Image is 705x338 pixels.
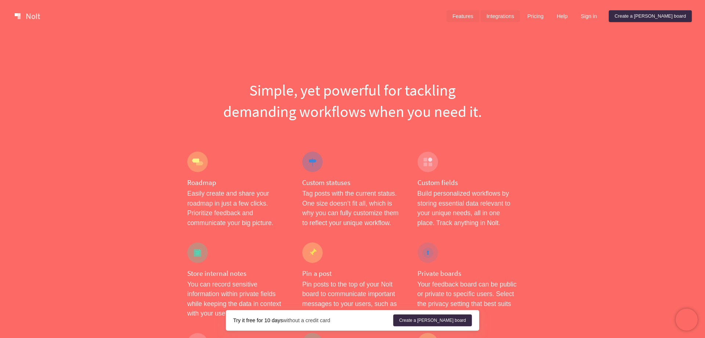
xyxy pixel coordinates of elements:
[551,10,574,22] a: Help
[417,269,518,278] h4: Private boards
[187,280,288,319] p: You can record sensitive information within private fields while keeping the data in context with...
[302,189,402,228] p: Tag posts with the current status. One size doesn’t fit all, which is why you can fully customize...
[302,269,402,278] h4: Pin a post
[417,189,518,228] p: Build personalized workflows by storing essential data relevant to your unique needs, all in one ...
[481,10,520,22] a: Integrations
[233,317,283,323] strong: Try it free for 10 days
[521,10,549,22] a: Pricing
[609,10,692,22] a: Create a [PERSON_NAME] board
[302,178,402,187] h4: Custom statuses
[417,280,518,319] p: Your feedback board can be public or private to specific users. Select the privacy setting that b...
[187,178,288,187] h4: Roadmap
[302,280,402,319] p: Pin posts to the top of your Nolt board to communicate important messages to your users, such as ...
[417,178,518,187] h4: Custom fields
[187,269,288,278] h4: Store internal notes
[446,10,479,22] a: Features
[187,189,288,228] p: Easily create and share your roadmap in just a few clicks. Prioritize feedback and communicate yo...
[575,10,603,22] a: Sign in
[676,309,698,331] iframe: Chatra live chat
[393,314,472,326] a: Create a [PERSON_NAME] board
[233,317,393,324] div: without a credit card
[187,79,518,122] h1: Simple, yet powerful for tackling demanding workflows when you need it.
